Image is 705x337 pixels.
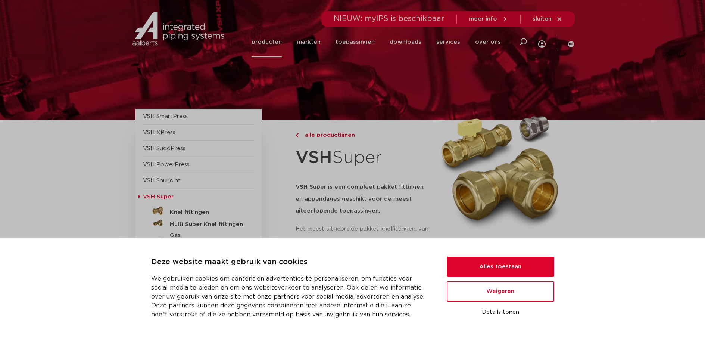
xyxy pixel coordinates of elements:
[143,229,254,252] a: Gas [GEOGRAPHIC_DATA] fittingen
[143,114,188,119] a: VSH SmartPress
[469,16,497,22] span: meer info
[296,133,299,138] img: chevron-right.svg
[170,209,244,216] h5: Knel fittingen
[252,27,501,57] nav: Menu
[469,16,508,22] a: meer info
[296,131,431,140] a: alle productlijnen
[143,130,175,135] a: VSH XPress
[300,132,355,138] span: alle productlijnen
[533,16,563,22] a: sluiten
[170,232,244,252] h5: Gas [GEOGRAPHIC_DATA] fittingen
[296,149,332,166] strong: VSH
[170,221,244,228] h5: Multi Super Knel fittingen
[336,27,375,57] a: toepassingen
[447,306,554,319] button: Details tonen
[143,205,254,217] a: Knel fittingen
[296,181,431,217] h5: VSH Super is een compleet pakket fittingen en appendages geschikt voor de meest uiteenlopende toe...
[252,27,282,57] a: producten
[296,223,431,259] p: Het meest uitgebreide pakket knelfittingen, van drinkwater-, gas-, verwarmings- en solarinstallat...
[447,281,554,302] button: Weigeren
[143,162,190,167] a: VSH PowerPress
[151,256,429,268] p: Deze website maakt gebruik van cookies
[475,27,501,57] a: over ons
[436,27,460,57] a: services
[334,15,444,22] span: NIEUW: myIPS is beschikbaar
[143,217,254,229] a: Multi Super Knel fittingen
[143,194,174,200] span: VSH Super
[297,27,321,57] a: markten
[533,16,552,22] span: sluiten
[143,178,181,183] a: VSH Shurjoint
[151,274,429,319] p: We gebruiken cookies om content en advertenties te personaliseren, om functies voor social media ...
[538,25,546,59] div: my IPS
[296,143,431,172] h1: Super
[390,27,421,57] a: downloads
[143,146,185,151] a: VSH SudoPress
[447,257,554,277] button: Alles toestaan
